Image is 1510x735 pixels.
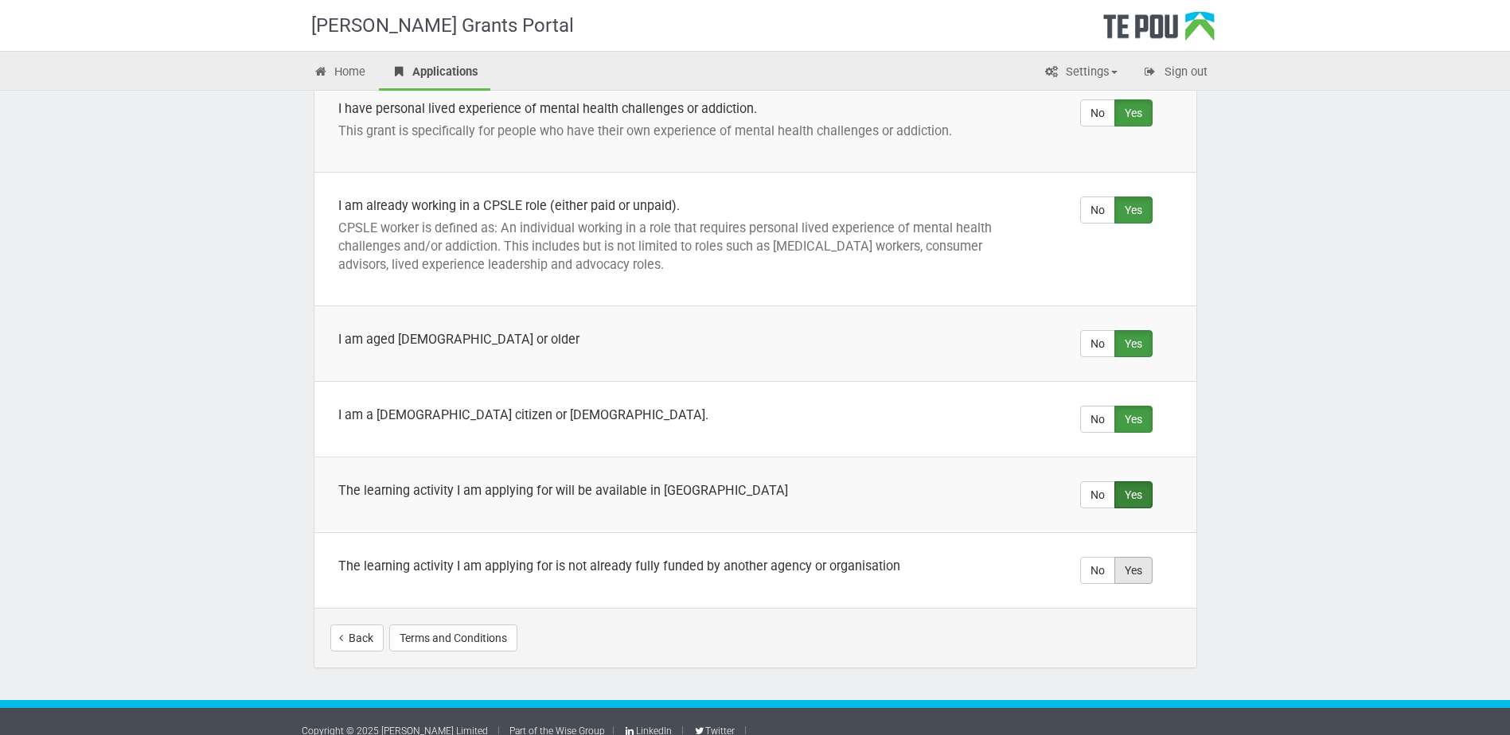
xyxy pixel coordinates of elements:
label: No [1080,330,1115,357]
div: I have personal lived experience of mental health challenges or addiction. [338,99,1013,118]
label: Yes [1114,557,1153,584]
label: No [1080,557,1115,584]
button: Terms and Conditions [389,624,517,651]
label: Yes [1114,330,1153,357]
label: Yes [1114,99,1153,126]
label: No [1080,196,1115,224]
a: Sign out [1131,56,1219,91]
label: No [1080,99,1115,126]
p: This grant is specifically for people who have their own experience of mental health challenges o... [338,122,1013,140]
a: Settings [1032,56,1130,91]
a: Applications [379,56,490,91]
label: Yes [1114,196,1153,224]
label: Yes [1114,406,1153,433]
div: The learning activity I am applying for will be available in [GEOGRAPHIC_DATA] [338,481,1013,500]
label: No [1080,406,1115,433]
div: The learning activity I am applying for is not already fully funded by another agency or organisa... [338,557,1013,575]
div: I am aged [DEMOGRAPHIC_DATA] or older [338,330,1013,348]
a: Back [330,624,384,651]
label: No [1080,481,1115,508]
div: I am a [DEMOGRAPHIC_DATA] citizen or [DEMOGRAPHIC_DATA]. [338,406,1013,424]
div: I am already working in a CPSLE role (either paid or unpaid). [338,196,1013,215]
div: Te Pou Logo [1103,11,1215,51]
p: CPSLE worker is defined as: An individual working in a role that requires personal lived experien... [338,219,1013,274]
label: Yes [1114,481,1153,508]
a: Home [302,56,378,91]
